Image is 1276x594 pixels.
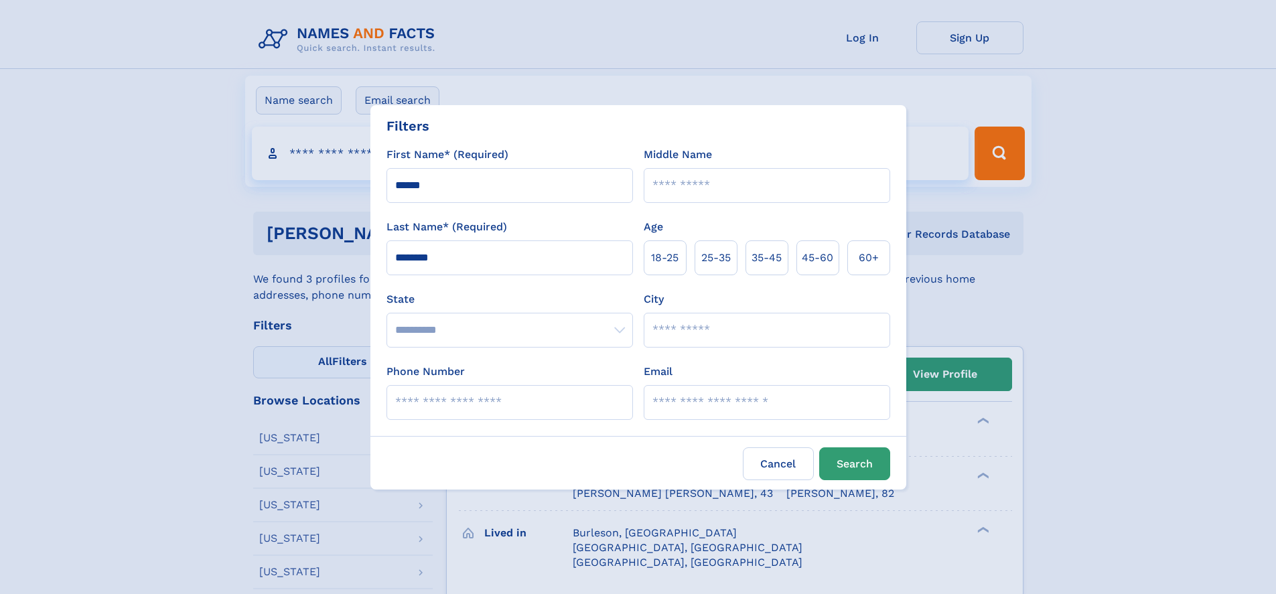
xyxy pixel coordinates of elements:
div: Filters [386,116,429,136]
label: City [644,291,664,307]
label: State [386,291,633,307]
label: First Name* (Required) [386,147,508,163]
label: Email [644,364,672,380]
span: 18‑25 [651,250,679,266]
span: 25‑35 [701,250,731,266]
button: Search [819,447,890,480]
span: 60+ [859,250,879,266]
span: 35‑45 [752,250,782,266]
label: Last Name* (Required) [386,219,507,235]
label: Cancel [743,447,814,480]
span: 45‑60 [802,250,833,266]
label: Phone Number [386,364,465,380]
label: Middle Name [644,147,712,163]
label: Age [644,219,663,235]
